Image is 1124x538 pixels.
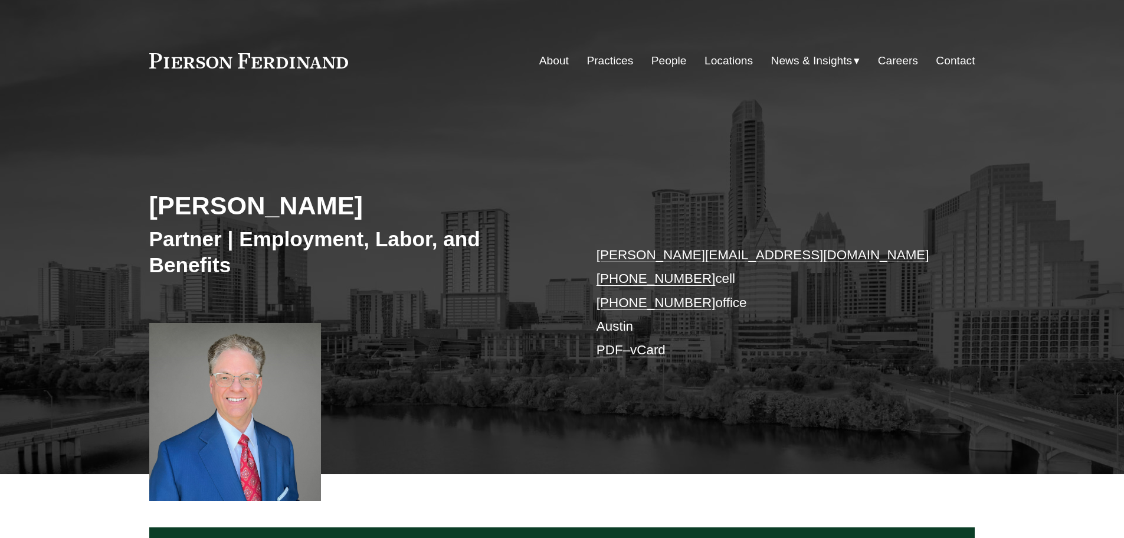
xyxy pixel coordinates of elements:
[704,50,753,72] a: Locations
[597,243,941,363] p: cell office Austin –
[936,50,975,72] a: Contact
[586,50,633,72] a: Practices
[149,226,562,278] h3: Partner | Employment, Labor, and Benefits
[771,51,853,71] span: News & Insights
[597,247,929,262] a: [PERSON_NAME][EMAIL_ADDRESS][DOMAIN_NAME]
[878,50,918,72] a: Careers
[651,50,687,72] a: People
[597,271,716,286] a: [PHONE_NUMBER]
[771,50,860,72] a: folder dropdown
[597,343,623,357] a: PDF
[149,190,562,221] h2: [PERSON_NAME]
[597,295,716,310] a: [PHONE_NUMBER]
[539,50,569,72] a: About
[630,343,666,357] a: vCard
